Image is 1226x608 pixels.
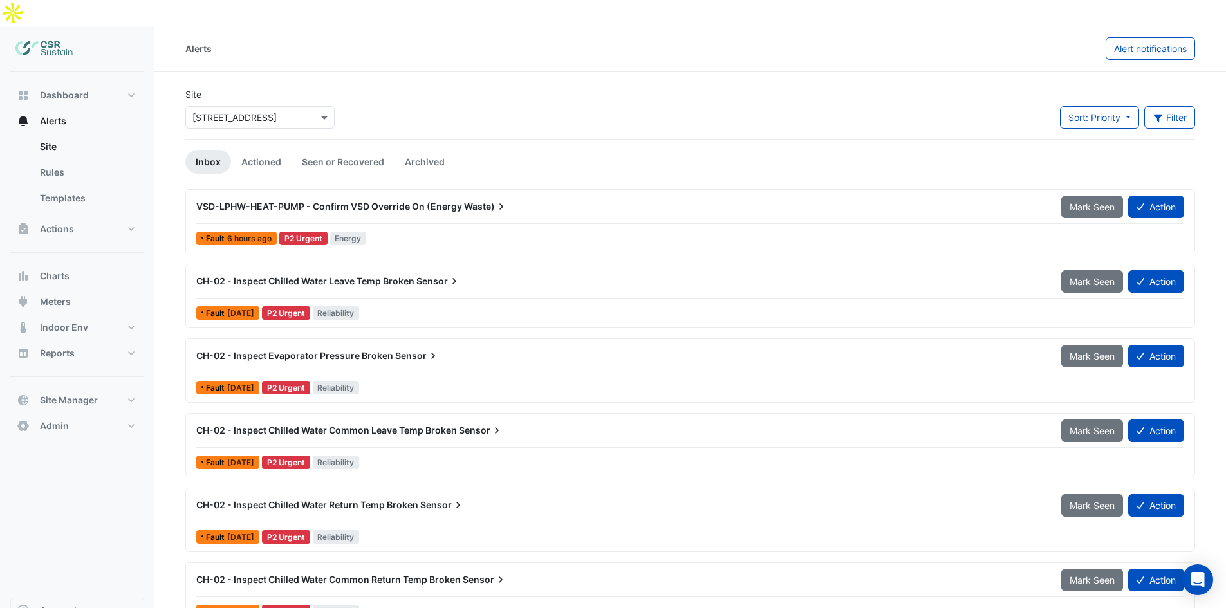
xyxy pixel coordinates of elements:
div: P2 Urgent [279,232,328,245]
div: P2 Urgent [262,306,310,320]
span: Mark Seen [1070,575,1115,585]
span: Sensor [395,349,440,362]
app-icon: Reports [17,347,30,360]
button: Mark Seen [1061,494,1123,517]
span: Fault [206,235,227,243]
button: Admin [10,413,144,439]
span: Mark Seen [1070,276,1115,287]
a: Site [30,134,144,160]
span: Site Manager [40,394,98,407]
span: Alert notifications [1114,43,1187,54]
app-icon: Charts [17,270,30,282]
span: CH-02 - Inspect Chilled Water Common Leave Temp Broken [196,425,457,436]
span: Mark Seen [1070,500,1115,511]
span: Fault [206,384,227,392]
span: Sensor [463,573,507,586]
button: Actions [10,216,144,242]
label: Site [185,88,201,101]
div: Open Intercom Messenger [1182,564,1213,595]
span: Reports [40,347,75,360]
app-icon: Meters [17,295,30,308]
button: Action [1128,569,1184,591]
button: Site Manager [10,387,144,413]
span: Dashboard [40,89,89,102]
span: Reliability [313,381,360,394]
a: Rules [30,160,144,185]
div: P2 Urgent [262,381,310,394]
span: Actions [40,223,74,235]
button: Action [1128,270,1184,293]
span: Sensor [420,499,465,511]
button: Mark Seen [1061,569,1123,591]
div: P2 Urgent [262,456,310,469]
span: Reliability [313,530,360,544]
span: Alerts [40,115,66,127]
button: Action [1128,419,1184,442]
button: Meters [10,289,144,315]
span: CH-02 - Inspect Chilled Water Leave Temp Broken [196,275,414,286]
button: Reports [10,340,144,366]
button: Mark Seen [1061,196,1123,218]
span: Sensor [416,275,461,288]
button: Action [1128,494,1184,517]
app-icon: Site Manager [17,394,30,407]
app-icon: Actions [17,223,30,235]
button: Mark Seen [1061,419,1123,442]
a: Inbox [185,150,231,174]
app-icon: Alerts [17,115,30,127]
img: Company Logo [15,36,73,62]
span: Charts [40,270,70,282]
button: Sort: Priority [1060,106,1139,129]
span: CH-02 - Inspect Evaporator Pressure Broken [196,350,393,361]
span: Fri 19-Sep-2025 12:15 BST [227,457,254,467]
button: Mark Seen [1061,345,1123,367]
div: P2 Urgent [262,530,310,544]
span: Sensor [459,424,503,437]
span: Fault [206,309,227,317]
span: Fri 19-Sep-2025 12:15 BST [227,383,254,392]
app-icon: Admin [17,419,30,432]
span: Reliability [313,306,360,320]
span: Mark Seen [1070,351,1115,362]
span: CH-02 - Inspect Chilled Water Return Temp Broken [196,499,418,510]
span: Admin [40,419,69,432]
span: Indoor Env [40,321,88,334]
span: Mark Seen [1070,425,1115,436]
button: Mark Seen [1061,270,1123,293]
span: Reliability [313,456,360,469]
span: Meters [40,295,71,308]
button: Charts [10,263,144,289]
app-icon: Dashboard [17,89,30,102]
span: Energy [330,232,367,245]
button: Action [1128,196,1184,218]
span: Fri 19-Sep-2025 12:15 BST [227,308,254,318]
button: Dashboard [10,82,144,108]
span: Waste) [464,200,508,213]
span: VSD-LPHW-HEAT-PUMP - Confirm VSD Override On (Energy [196,201,462,212]
a: Archived [395,150,455,174]
a: Seen or Recovered [292,150,395,174]
div: Alerts [185,42,212,55]
button: Filter [1144,106,1196,129]
button: Alert notifications [1106,37,1195,60]
app-icon: Indoor Env [17,321,30,334]
span: CH-02 - Inspect Chilled Water Common Return Temp Broken [196,574,461,585]
span: Fault [206,459,227,466]
span: Mark Seen [1070,201,1115,212]
a: Actioned [231,150,292,174]
span: Fri 19-Sep-2025 12:15 BST [227,532,254,542]
a: Templates [30,185,144,211]
div: Alerts [10,134,144,216]
button: Alerts [10,108,144,134]
span: Mon 22-Sep-2025 05:15 BST [227,234,272,243]
span: Sort: Priority [1068,112,1120,123]
button: Action [1128,345,1184,367]
button: Indoor Env [10,315,144,340]
span: Fault [206,533,227,541]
